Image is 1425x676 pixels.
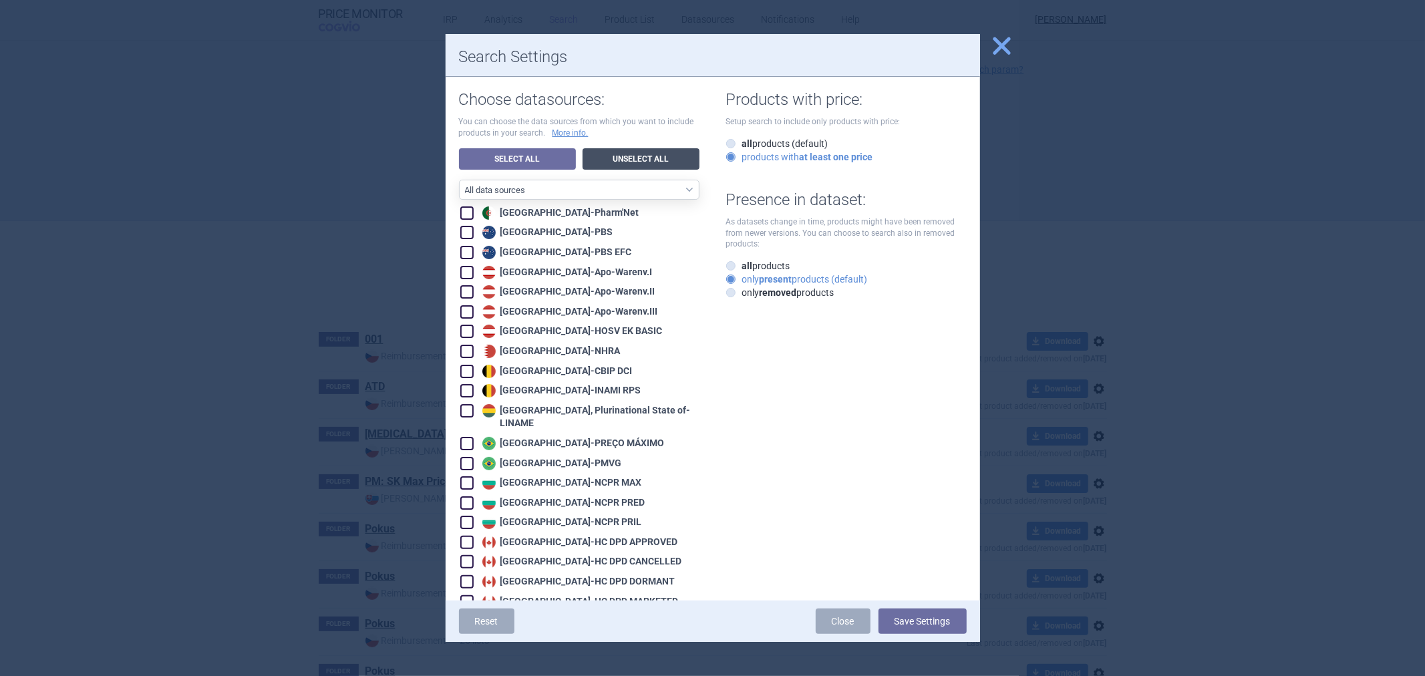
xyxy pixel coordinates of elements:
div: [GEOGRAPHIC_DATA] - NHRA [479,345,621,358]
a: More info. [552,128,589,139]
div: [GEOGRAPHIC_DATA] - CBIP DCI [479,365,633,378]
img: Bulgaria [482,496,496,510]
div: [GEOGRAPHIC_DATA] - HC DPD MARKETED [479,595,679,609]
p: Setup search to include only products with price: [726,116,967,128]
strong: all [742,261,753,271]
div: [GEOGRAPHIC_DATA] - Apo-Warenv.III [479,305,658,319]
img: Bahrain [482,345,496,358]
div: [GEOGRAPHIC_DATA] - HOSV EK BASIC [479,325,663,338]
strong: at least one price [800,152,873,162]
label: only products [726,286,834,299]
img: Belgium [482,365,496,378]
div: [GEOGRAPHIC_DATA] - PBS [479,226,613,239]
div: [GEOGRAPHIC_DATA] - NCPR PRIL [479,516,642,529]
img: Austria [482,325,496,338]
a: Reset [459,609,514,634]
div: [GEOGRAPHIC_DATA] - NCPR MAX [479,476,642,490]
h1: Products with price: [726,90,967,110]
h1: Choose datasources: [459,90,699,110]
div: [GEOGRAPHIC_DATA], Plurinational State of - LINAME [479,404,699,430]
label: only products (default) [726,273,868,286]
p: You can choose the data sources from which you want to include products in your search. [459,116,699,139]
img: Canada [482,595,496,609]
a: Unselect All [583,148,699,170]
div: [GEOGRAPHIC_DATA] - INAMI RPS [479,384,641,397]
div: [GEOGRAPHIC_DATA] - HC DPD CANCELLED [479,555,682,568]
div: [GEOGRAPHIC_DATA] - Pharm'Net [479,206,639,220]
div: [GEOGRAPHIC_DATA] - HC DPD DORMANT [479,575,675,588]
img: Belgium [482,384,496,397]
img: Canada [482,536,496,549]
img: Austria [482,266,496,279]
img: Australia [482,246,496,259]
label: products [726,259,790,273]
button: Save Settings [879,609,967,634]
p: As datasets change in time, products might have been removed from newer versions. You can choose ... [726,216,967,250]
div: [GEOGRAPHIC_DATA] - PBS EFC [479,246,632,259]
strong: all [742,138,753,149]
h1: Search Settings [459,47,967,67]
div: [GEOGRAPHIC_DATA] - PMVG [479,457,622,470]
div: [GEOGRAPHIC_DATA] - Apo-Warenv.II [479,285,655,299]
img: Brazil [482,437,496,450]
a: Select All [459,148,576,170]
label: products with [726,150,873,164]
img: Bulgaria [482,476,496,490]
img: Australia [482,226,496,239]
div: [GEOGRAPHIC_DATA] - PREÇO MÁXIMO [479,437,665,450]
img: Brazil [482,457,496,470]
img: Bulgaria [482,516,496,529]
img: Canada [482,555,496,568]
img: Algeria [482,206,496,220]
strong: present [760,274,792,285]
img: Bolivia, Plurinational State of [482,404,496,417]
div: [GEOGRAPHIC_DATA] - Apo-Warenv.I [479,266,653,279]
a: Close [816,609,870,634]
img: Austria [482,285,496,299]
label: products (default) [726,137,828,150]
img: Canada [482,575,496,588]
h1: Presence in dataset: [726,190,967,210]
img: Austria [482,305,496,319]
div: [GEOGRAPHIC_DATA] - HC DPD APPROVED [479,536,678,549]
strong: removed [760,287,797,298]
div: [GEOGRAPHIC_DATA] - NCPR PRED [479,496,645,510]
